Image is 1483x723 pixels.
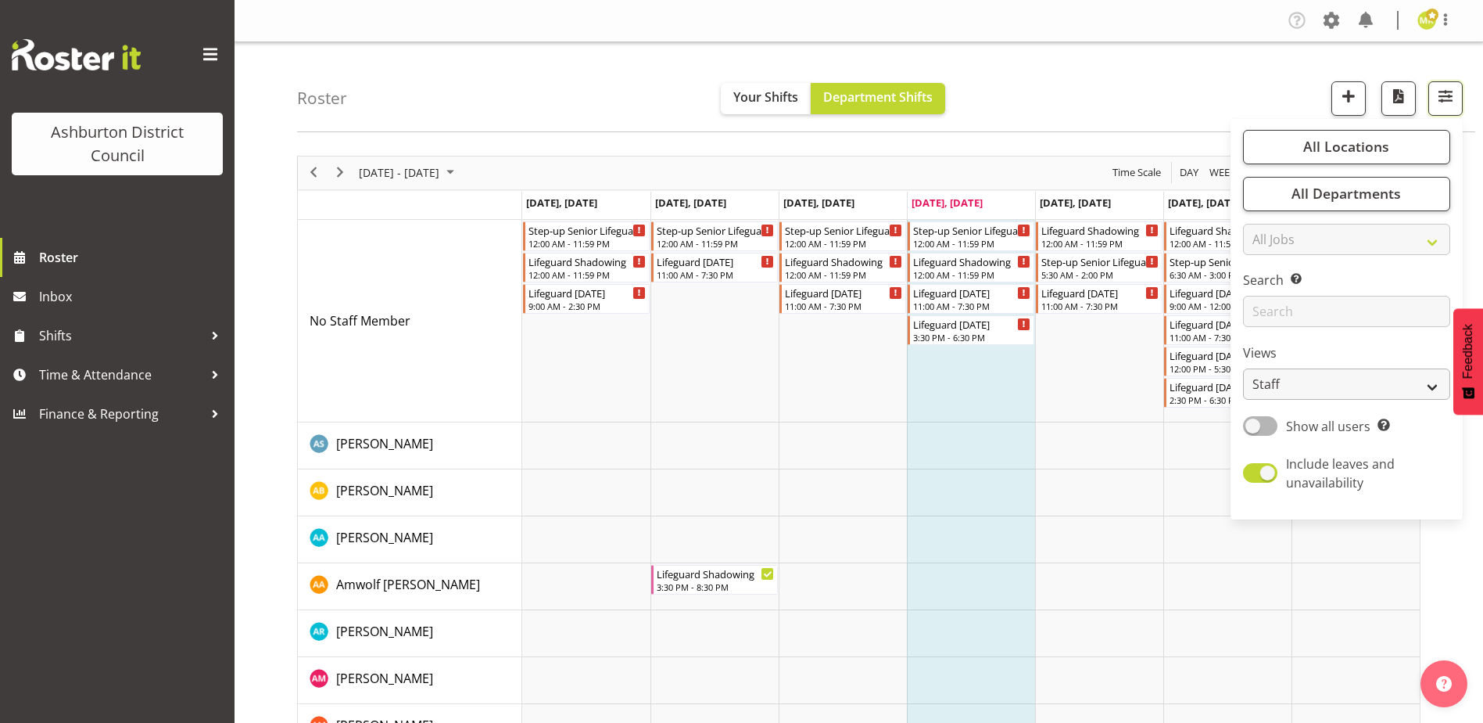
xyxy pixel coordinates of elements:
div: Lifeguard [DATE] [1170,347,1287,363]
a: [PERSON_NAME] [336,528,433,547]
img: help-xxl-2.png [1436,676,1452,692]
input: Search [1243,296,1450,327]
button: Timeline Day [1177,163,1202,182]
div: Step-up Senior Lifeguard [657,222,774,238]
button: All Locations [1243,130,1450,164]
a: No Staff Member [310,311,410,330]
span: [PERSON_NAME] [336,482,433,499]
a: [PERSON_NAME] [336,669,433,688]
div: No Staff Member"s event - Lifeguard Shadowing Begin From Saturday, September 20, 2025 at 12:00:00... [1164,221,1291,251]
div: No Staff Member"s event - Lifeguard Saturday Begin From Saturday, September 20, 2025 at 9:00:00 A... [1164,284,1291,314]
span: [DATE], [DATE] [655,196,726,210]
button: Department Shifts [811,83,945,114]
div: 11:00 AM - 7:30 PM [1041,300,1159,312]
div: No Staff Member"s event - Lifeguard Saturday Begin From Saturday, September 20, 2025 at 11:00:00 ... [1164,315,1291,345]
div: Lifeguard [DATE] [785,285,902,300]
div: No Staff Member"s event - Lifeguard Wednesday Begin From Wednesday, September 17, 2025 at 11:00:0... [779,284,906,314]
span: [DATE], [DATE] [912,196,983,210]
div: previous period [300,156,327,189]
div: 12:00 AM - 11:59 PM [1041,237,1159,250]
button: September 2025 [356,163,461,182]
div: next period [327,156,353,189]
td: Alex Bateman resource [298,469,522,516]
div: No Staff Member"s event - Lifeguard Thursday Begin From Thursday, September 18, 2025 at 3:30:00 P... [908,315,1034,345]
div: No Staff Member"s event - Lifeguard Shadowing Begin From Friday, September 19, 2025 at 12:00:00 A... [1036,221,1162,251]
div: Lifeguard [DATE] [1041,285,1159,300]
button: Your Shifts [721,83,811,114]
div: 2:30 PM - 6:30 PM [1170,394,1287,406]
div: 12:00 PM - 5:30 PM [1170,362,1287,375]
span: Week [1208,163,1238,182]
div: September 15 - 21, 2025 [353,156,464,189]
div: Amwolf Artz"s event - Lifeguard Shadowing Begin From Tuesday, September 16, 2025 at 3:30:00 PM GM... [651,565,778,595]
div: No Staff Member"s event - Lifeguard Shadowing Begin From Thursday, September 18, 2025 at 12:00:00... [908,253,1034,282]
button: Timeline Week [1207,163,1239,182]
span: Day [1178,163,1200,182]
img: megan-rutter11915.jpg [1417,11,1436,30]
div: No Staff Member"s event - Lifeguard Friday Begin From Friday, September 19, 2025 at 11:00:00 AM G... [1036,284,1162,314]
div: Lifeguard Shadowing [913,254,1030,269]
span: All Departments [1291,184,1401,203]
div: Ashburton District Council [27,120,207,167]
span: Your Shifts [733,88,798,106]
div: Lifeguard Shadowing [528,254,646,269]
label: Search [1243,271,1450,290]
div: 6:30 AM - 3:00 PM [1170,268,1287,281]
div: Lifeguard Shadowing [785,254,902,269]
div: Step-up Senior Lifeguard [1170,254,1287,269]
button: Download a PDF of the roster according to the set date range. [1381,81,1416,116]
div: 3:30 PM - 8:30 PM [657,581,774,593]
div: No Staff Member"s event - Lifeguard Thursday Begin From Thursday, September 18, 2025 at 11:00:00 ... [908,284,1034,314]
div: 12:00 AM - 11:59 PM [1170,237,1287,250]
div: Lifeguard [DATE] [913,285,1030,300]
a: [PERSON_NAME] [336,622,433,641]
div: No Staff Member"s event - Lifeguard Tuesday Begin From Tuesday, September 16, 2025 at 11:00:00 AM... [651,253,778,282]
div: Lifeguard [DATE] [657,254,774,269]
td: Andrew Rankin resource [298,610,522,657]
a: [PERSON_NAME] [336,481,433,500]
div: Lifeguard [DATE] [913,316,1030,332]
span: All Locations [1303,137,1389,156]
td: No Staff Member resource [298,220,522,423]
h4: Roster [297,89,347,107]
span: Include leaves and unavailability [1286,455,1395,491]
div: 3:30 PM - 6:30 PM [913,331,1030,344]
button: Previous [303,163,324,182]
div: 11:00 AM - 7:30 PM [657,268,774,281]
span: Time & Attendance [39,363,203,387]
span: Roster [39,246,227,269]
span: Finance & Reporting [39,402,203,426]
button: All Departments [1243,177,1450,211]
div: 5:30 AM - 2:00 PM [1041,268,1159,281]
div: No Staff Member"s event - Lifeguard Shadowing Begin From Wednesday, September 17, 2025 at 12:00:0... [779,253,906,282]
span: Feedback [1461,324,1475,379]
span: [DATE], [DATE] [1168,196,1239,210]
span: No Staff Member [310,312,410,329]
div: No Staff Member"s event - Step-up Senior Lifeguard Begin From Monday, September 15, 2025 at 12:00... [523,221,650,251]
div: 11:00 AM - 7:30 PM [1170,331,1287,344]
a: [PERSON_NAME] [336,434,433,453]
div: Lifeguard Shadowing [1041,222,1159,238]
span: [PERSON_NAME] [336,435,433,452]
div: No Staff Member"s event - Step-up Senior Lifeguard Begin From Wednesday, September 17, 2025 at 12... [779,221,906,251]
div: 9:00 AM - 2:30 PM [528,300,646,312]
span: Amwolf [PERSON_NAME] [336,576,480,593]
div: 12:00 AM - 11:59 PM [785,237,902,250]
div: 12:00 AM - 11:59 PM [785,268,902,281]
div: 11:00 AM - 7:30 PM [913,300,1030,312]
div: Lifeguard Shadowing [1170,222,1287,238]
div: 9:00 AM - 12:00 PM [1170,300,1287,312]
span: [DATE], [DATE] [783,196,854,210]
td: Amanda Ackroyd resource [298,516,522,563]
button: Add a new shift [1331,81,1366,116]
span: [DATE], [DATE] [526,196,597,210]
div: Lifeguard [DATE] [528,285,646,300]
span: Shifts [39,324,203,347]
div: 12:00 AM - 11:59 PM [528,237,646,250]
div: No Staff Member"s event - Step-up Senior Lifeguard Begin From Saturday, September 20, 2025 at 6:3... [1164,253,1291,282]
div: 11:00 AM - 7:30 PM [785,300,902,312]
td: Anna Mattson resource [298,657,522,704]
div: No Staff Member"s event - Step-up Senior Lifeguard Begin From Friday, September 19, 2025 at 5:30:... [1036,253,1162,282]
